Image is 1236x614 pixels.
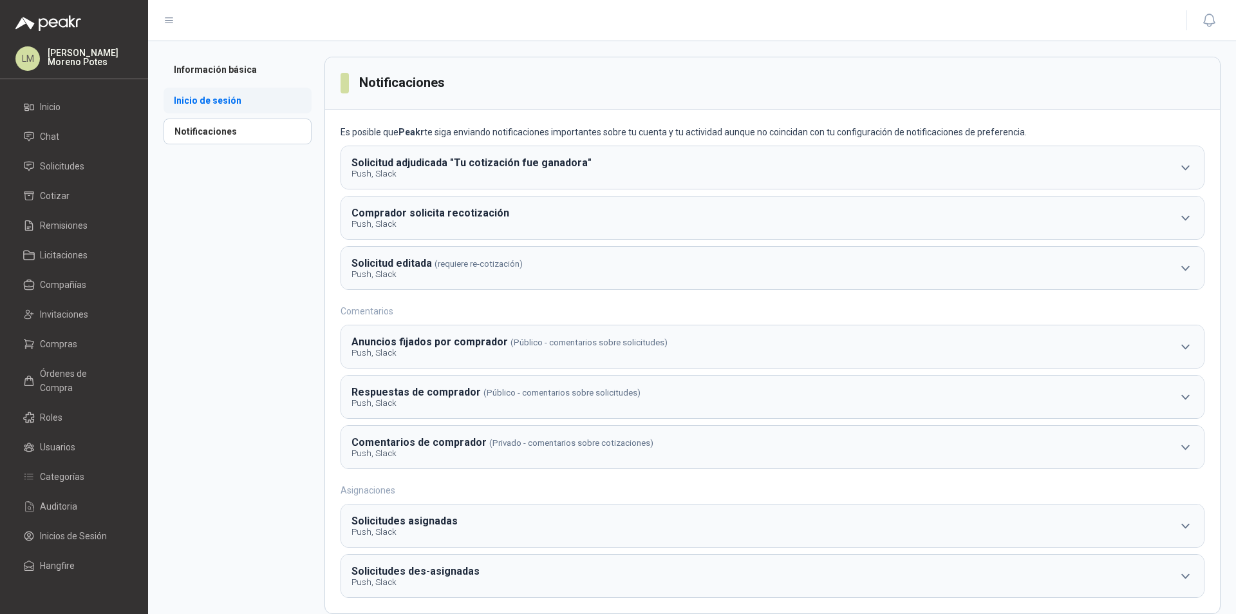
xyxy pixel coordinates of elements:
button: Comentarios de comprador(Privado - comentarios sobre cotizaciones)Push, Slack [341,426,1204,468]
a: Compañías [15,273,133,297]
p: Push, Slack [351,348,668,358]
img: Logo peakr [15,15,81,31]
b: Respuestas de comprador [351,386,481,398]
span: (requiere re-cotización) [435,259,523,269]
span: Cotizar [40,189,70,203]
h3: Comentarios [341,304,1204,318]
a: Remisiones [15,213,133,238]
p: Push, Slack [351,527,460,537]
span: Licitaciones [40,248,88,262]
p: Push, Slack [351,219,512,229]
b: Peakr [398,127,424,137]
span: (Público - comentarios sobre solicitudes) [483,388,641,398]
button: Respuestas de comprador(Público - comentarios sobre solicitudes)Push, Slack [341,376,1204,418]
a: Información básica [164,57,312,82]
span: Solicitudes [40,159,84,173]
span: Inicio [40,100,61,114]
p: Push, Slack [351,269,523,279]
p: [PERSON_NAME] Moreno Potes [48,48,133,66]
span: Auditoria [40,499,77,513]
b: Comentarios de comprador [351,436,487,448]
button: Solicitudes des-asignadasPush, Slack [341,555,1204,597]
h3: Asignaciones [341,483,1204,497]
a: Órdenes de Compra [15,361,133,400]
a: Licitaciones [15,243,133,267]
b: Solicitud editada [351,257,432,269]
button: Anuncios fijados por comprador(Público - comentarios sobre solicitudes)Push, Slack [341,325,1204,368]
p: Push, Slack [351,398,641,408]
button: Solicitud editada(requiere re-cotización)Push, Slack [341,247,1204,289]
p: Push, Slack [351,448,653,458]
button: Solicitudes asignadasPush, Slack [341,504,1204,547]
span: Categorías [40,470,84,484]
p: Es posible que te siga enviando notificaciones importantes sobre tu cuenta y tu actividad aunque ... [341,125,1204,139]
span: Inicios de Sesión [40,529,107,543]
p: Push, Slack [351,577,482,587]
a: Hangfire [15,553,133,578]
a: Chat [15,124,133,149]
span: Órdenes de Compra [40,367,120,395]
span: Usuarios [40,440,75,454]
b: Solicitudes asignadas [351,515,458,527]
span: Remisiones [40,218,88,233]
span: Compañías [40,278,86,292]
a: Solicitudes [15,154,133,178]
a: Inicio de sesión [164,88,312,113]
a: Notificaciones [164,119,312,144]
span: Invitaciones [40,307,88,321]
a: Usuarios [15,435,133,459]
span: (Privado - comentarios sobre cotizaciones) [489,438,653,448]
span: (Público - comentarios sobre solicitudes) [510,338,668,347]
a: Roles [15,405,133,430]
a: Categorías [15,465,133,489]
p: Push, Slack [351,169,594,178]
a: Auditoria [15,494,133,519]
a: Cotizar [15,184,133,208]
h3: Notificaciones [359,73,447,93]
a: Inicios de Sesión [15,524,133,548]
button: Solicitud adjudicada "Tu cotización fue ganadora"Push, Slack [341,146,1204,189]
b: Solicitud adjudicada "Tu cotización fue ganadora" [351,157,592,169]
button: Comprador solicita recotizaciónPush, Slack [341,197,1204,239]
span: Hangfire [40,559,75,573]
span: Roles [40,410,62,425]
b: Solicitudes des-asignadas [351,565,480,577]
b: Comprador solicita recotización [351,207,509,219]
div: LM [15,46,40,71]
b: Anuncios fijados por comprador [351,336,508,348]
span: Compras [40,337,77,351]
a: Inicio [15,95,133,119]
a: Invitaciones [15,302,133,327]
a: Compras [15,332,133,356]
span: Chat [40,130,59,144]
